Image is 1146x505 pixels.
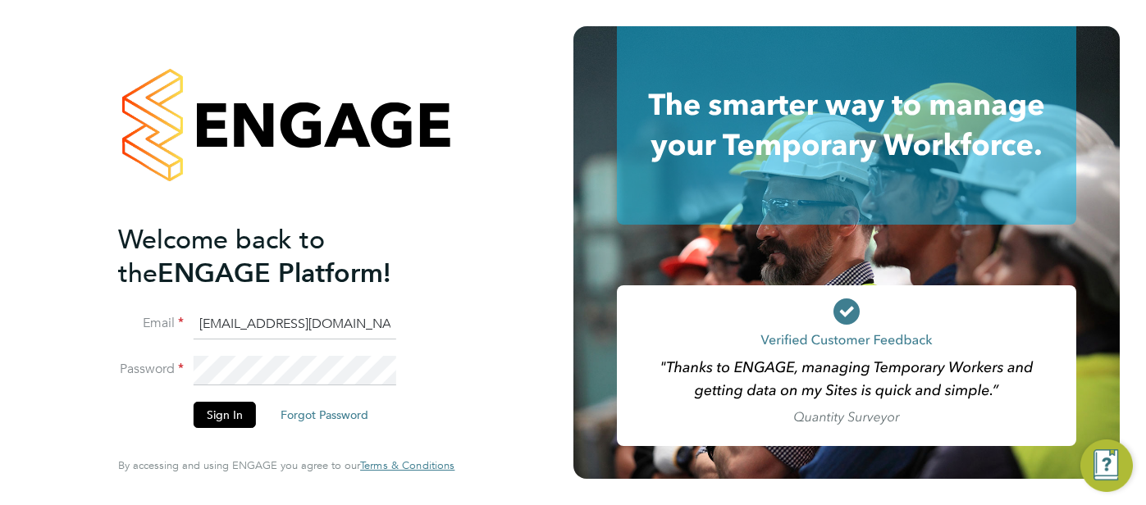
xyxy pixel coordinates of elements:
a: Terms & Conditions [360,459,454,472]
span: Welcome back to the [118,224,325,289]
button: Engage Resource Center [1080,439,1133,492]
input: Enter your work email... [194,310,396,339]
button: Sign In [194,402,256,428]
span: By accessing and using ENGAGE you agree to our [118,458,454,472]
label: Password [118,361,184,378]
h2: ENGAGE Platform! [118,223,438,290]
button: Forgot Password [267,402,381,428]
label: Email [118,315,184,332]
